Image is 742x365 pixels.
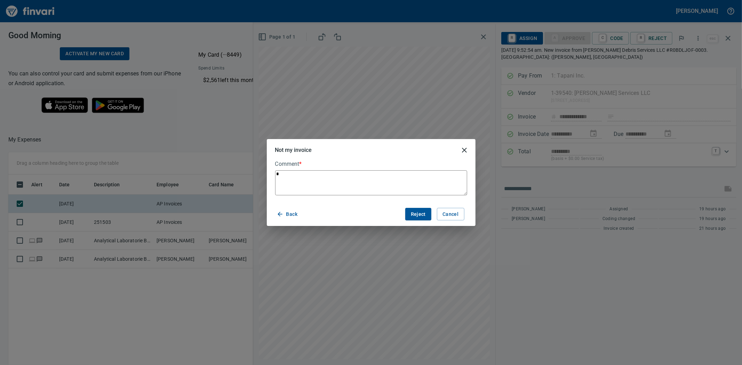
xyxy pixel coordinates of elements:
[275,146,312,154] h5: Not my invoice
[275,208,301,221] button: Back
[437,208,464,221] button: Cancel
[442,210,458,219] span: Cancel
[405,208,431,221] button: Reject
[456,142,473,159] button: close
[278,210,298,219] span: Back
[411,210,426,219] span: Reject
[275,161,467,167] label: Comment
